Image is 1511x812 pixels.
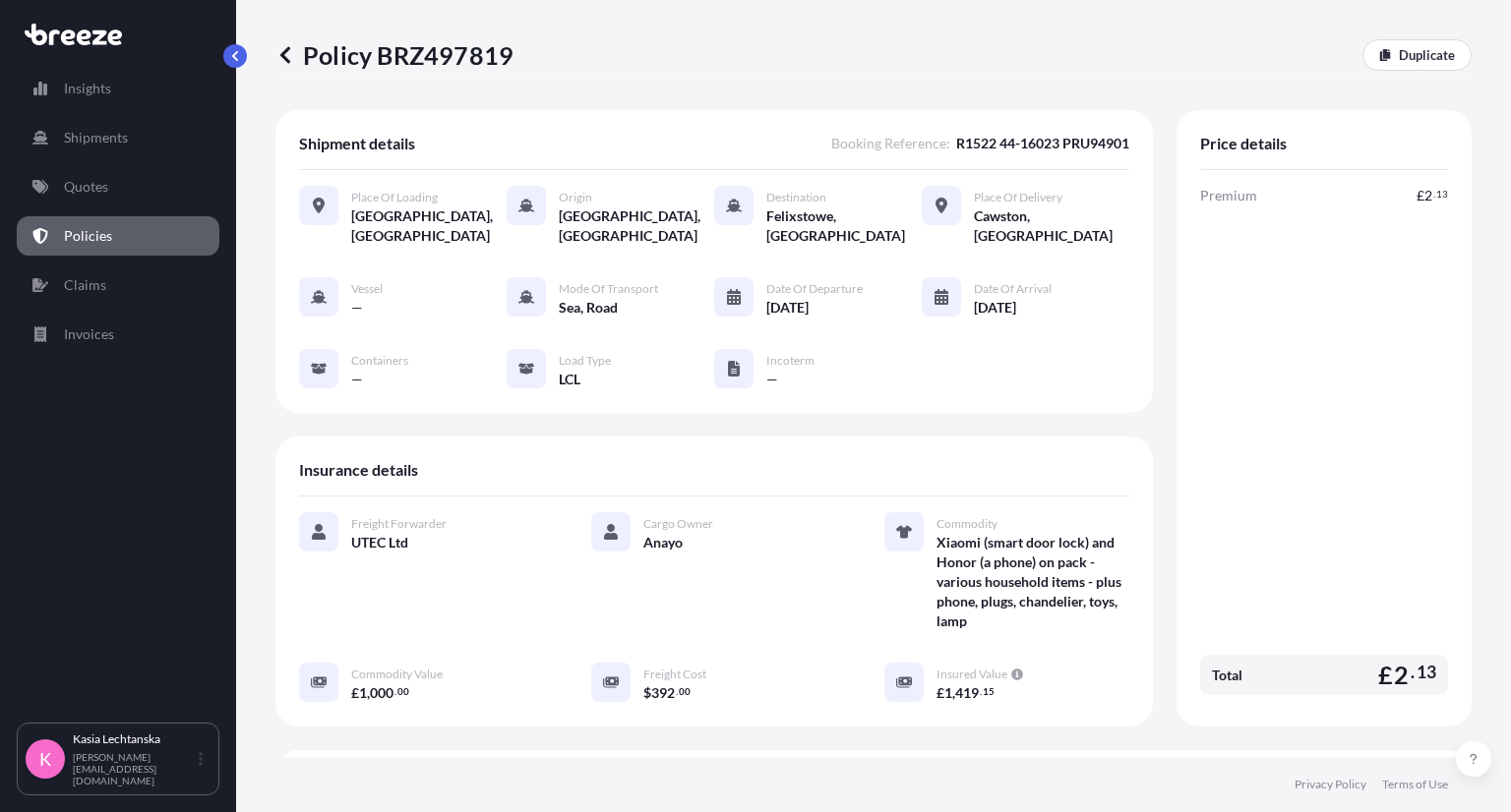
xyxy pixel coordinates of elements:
[275,39,514,71] p: Policy BRZ497819
[17,69,219,108] a: Insights
[766,281,863,297] span: Date of Departure
[64,324,114,344] p: Invoices
[64,275,106,295] p: Claims
[679,688,691,695] span: 00
[559,190,592,205] span: Origin
[937,516,997,532] span: Commodity
[944,686,952,700] span: 1
[351,533,408,552] span: UTEC Ltd
[643,667,706,682] span: Freight Cost
[955,686,979,700] span: 419
[351,190,438,205] span: Place of Loading
[766,206,922,246] span: Felixstowe, [GEOGRAPHIC_DATA]
[299,134,415,153] span: Shipment details
[351,298,363,318] span: —
[351,281,383,297] span: Vessel
[17,167,219,206] a: Quotes
[73,751,195,786] p: [PERSON_NAME][EMAIL_ADDRESS][DOMAIN_NAME]
[974,281,1052,297] span: Date of Arrival
[64,79,111,98] p: Insights
[351,516,447,532] span: Freight Forwarder
[397,688,409,695] span: 00
[17,315,219,354] a: Invoices
[64,226,112,246] p: Policies
[651,686,675,700] span: 392
[64,177,108,197] p: Quotes
[643,686,651,700] span: $
[643,533,683,552] span: Anayo
[983,688,995,695] span: 15
[766,298,809,318] span: [DATE]
[359,686,367,700] span: 1
[766,190,826,205] span: Destination
[351,686,359,700] span: £
[39,749,51,769] span: K
[1417,667,1436,678] span: 13
[974,298,1016,318] span: [DATE]
[937,686,944,700] span: £
[643,516,713,532] span: Cargo Owner
[351,206,507,246] span: [GEOGRAPHIC_DATA], [GEOGRAPHIC_DATA]
[17,265,219,305] a: Claims
[1417,189,1424,203] span: £
[831,134,950,153] span: Booking Reference :
[1378,663,1393,687] span: £
[1433,191,1435,198] span: .
[1212,666,1242,685] span: Total
[952,686,955,700] span: ,
[1382,777,1448,792] a: Terms of Use
[559,370,580,389] span: LCL
[559,281,658,297] span: Mode of Transport
[351,353,408,369] span: Containers
[17,216,219,256] a: Policies
[1200,186,1257,205] span: Premium
[559,206,714,246] span: [GEOGRAPHIC_DATA], [GEOGRAPHIC_DATA]
[1411,667,1415,678] span: .
[64,128,128,147] p: Shipments
[766,353,815,369] span: Incoterm
[974,206,1129,246] span: Cawston, [GEOGRAPHIC_DATA]
[299,460,418,480] span: Insurance details
[937,667,1007,682] span: Insured Value
[559,298,618,318] span: Sea, Road
[351,667,443,682] span: Commodity Value
[937,533,1129,631] span: Xiaomi (smart door lock) and Honor (a phone) on pack - various household items - plus phone, plug...
[559,353,611,369] span: Load Type
[73,731,195,747] p: Kasia Lechtanska
[980,688,982,695] span: .
[766,370,778,389] span: —
[1436,191,1448,198] span: 13
[1394,663,1409,687] span: 2
[367,686,370,700] span: ,
[974,190,1062,205] span: Place of Delivery
[1424,189,1432,203] span: 2
[370,686,393,700] span: 000
[351,370,363,389] span: —
[1295,777,1366,792] a: Privacy Policy
[1362,39,1472,71] a: Duplicate
[676,688,678,695] span: .
[394,688,396,695] span: .
[1200,134,1287,153] span: Price details
[956,134,1129,153] span: R1522 44-16023 PRU94901
[1399,45,1455,65] p: Duplicate
[17,118,219,157] a: Shipments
